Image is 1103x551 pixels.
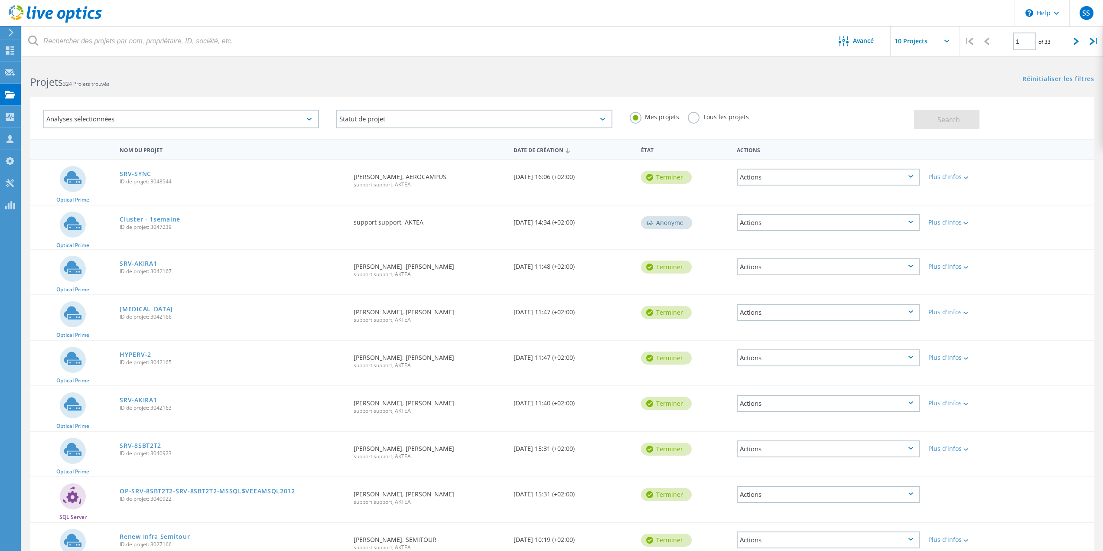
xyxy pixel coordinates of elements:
a: [MEDICAL_DATA] [120,306,173,312]
div: Actions [737,304,920,321]
div: Plus d'infos [928,264,1005,270]
input: Rechercher des projets par nom, propriétaire, ID, société, etc. [22,26,822,56]
div: [DATE] 11:47 (+02:00) [509,295,637,324]
div: Anonyme [641,216,692,229]
div: Terminer [641,397,692,410]
div: [DATE] 11:48 (+02:00) [509,250,637,278]
span: support support, AKTEA [354,317,504,323]
a: Live Optics Dashboard [9,18,102,24]
div: Actions [737,258,920,275]
div: Terminer [641,171,692,184]
div: | [960,26,978,57]
span: Optical Prime [56,287,89,292]
a: SRV-AKIRA1 [120,397,157,403]
b: Projets [30,75,63,89]
div: [DATE] 11:40 (+02:00) [509,386,637,415]
label: Mes projets [630,112,679,120]
div: Statut de projet [336,110,612,128]
span: Optical Prime [56,333,89,338]
div: Terminer [641,306,692,319]
div: support support, AKTEA [349,205,509,234]
div: Actions [737,395,920,412]
div: Plus d'infos [928,355,1005,361]
span: support support, AKTEA [354,363,504,368]
div: | [1085,26,1103,57]
div: [DATE] 11:47 (+02:00) [509,341,637,369]
span: support support, AKTEA [354,182,504,187]
span: support support, AKTEA [354,545,504,550]
a: Renew Infra Semitour [120,534,190,540]
div: [DATE] 15:31 (+02:00) [509,432,637,460]
div: [PERSON_NAME], [PERSON_NAME] [349,432,509,468]
div: Actions [737,169,920,186]
span: support support, AKTEA [354,454,504,459]
div: Terminer [641,443,692,456]
div: Analyses sélectionnées [43,110,319,128]
span: ID de projet: 3042165 [120,360,345,365]
span: ID de projet: 3042167 [120,269,345,274]
div: [DATE] 15:31 (+02:00) [509,477,637,506]
span: support support, AKTEA [354,408,504,414]
div: [PERSON_NAME], AEROCAMPUS [349,160,509,196]
span: Optical Prime [56,378,89,383]
div: [PERSON_NAME], [PERSON_NAME] [349,386,509,422]
span: SQL Server [59,515,87,520]
a: OP-SRV-8SBT2T2-SRV-8SBT2T2-MSSQL$VEEAMSQL2012 [120,488,295,494]
span: of 33 [1038,38,1051,46]
div: Actions [737,531,920,548]
div: Plus d'infos [928,219,1005,225]
button: Search [914,110,979,129]
span: ID de projet: 3042163 [120,405,345,411]
span: Optical Prime [56,197,89,202]
span: ID de projet: 3047239 [120,225,345,230]
div: Actions [737,486,920,503]
div: [PERSON_NAME], [PERSON_NAME] [349,341,509,377]
a: HYPERV-2 [120,352,151,358]
div: Plus d'infos [928,309,1005,315]
span: ID de projet: 3040923 [120,451,345,456]
span: Avancé [853,38,874,44]
span: Optical Prime [56,424,89,429]
label: Tous les projets [688,112,749,120]
div: Actions [737,214,920,231]
span: ID de projet: 3042166 [120,314,345,320]
span: ID de projet: 3027166 [120,542,345,547]
div: Plus d'infos [928,174,1005,180]
div: Plus d'infos [928,400,1005,406]
div: [DATE] 16:06 (+02:00) [509,160,637,189]
span: Optical Prime [56,469,89,474]
span: support support, AKTEA [354,499,504,505]
div: Date de création [509,141,637,158]
div: Plus d'infos [928,537,1005,543]
div: Terminer [641,488,692,501]
span: SS [1082,10,1090,16]
span: Optical Prime [56,243,89,248]
a: SRV-AKIRA1 [120,261,157,267]
div: Terminer [641,261,692,274]
div: [PERSON_NAME], [PERSON_NAME] [349,477,509,513]
a: SRV-8SBT2T2 [120,443,161,449]
a: Cluster - 1semaine [120,216,180,222]
div: [PERSON_NAME], [PERSON_NAME] [349,250,509,286]
span: 324 Projets trouvés [63,80,110,88]
svg: \n [1025,9,1033,17]
span: support support, AKTEA [354,272,504,277]
span: ID de projet: 3048944 [120,179,345,184]
div: État [637,141,732,157]
span: ID de projet: 3040922 [120,496,345,502]
span: Search [937,115,960,124]
div: Terminer [641,352,692,365]
div: Plus d'infos [928,446,1005,452]
div: Terminer [641,534,692,547]
div: [DATE] 14:34 (+02:00) [509,205,637,234]
div: [PERSON_NAME], [PERSON_NAME] [349,295,509,331]
a: SRV-SYNC [120,171,151,177]
div: Nom du projet [115,141,349,157]
a: Réinitialiser les filtres [1022,76,1094,83]
div: Actions [737,349,920,366]
div: Actions [737,440,920,457]
div: Actions [732,141,924,157]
